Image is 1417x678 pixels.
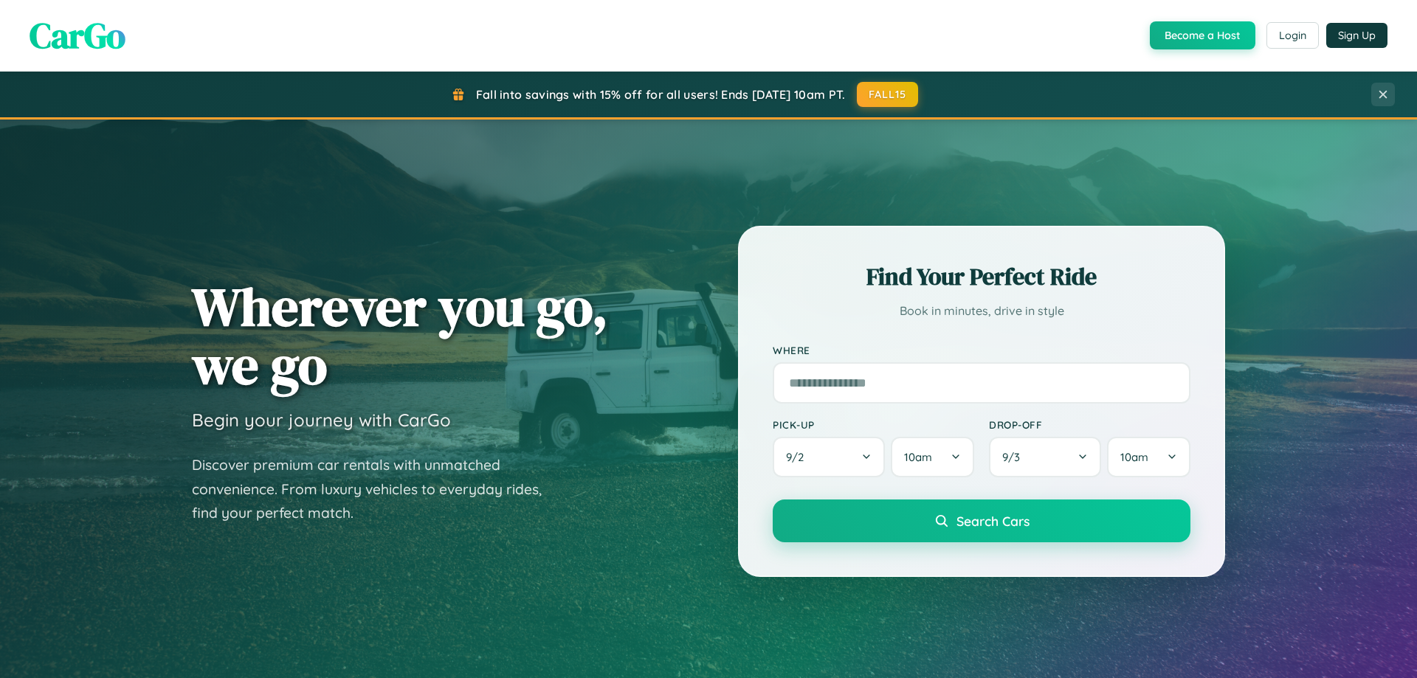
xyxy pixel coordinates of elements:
[786,450,811,464] span: 9 / 2
[891,437,974,477] button: 10am
[192,409,451,431] h3: Begin your journey with CarGo
[773,260,1190,293] h2: Find Your Perfect Ride
[1326,23,1387,48] button: Sign Up
[1002,450,1027,464] span: 9 / 3
[1266,22,1319,49] button: Login
[1150,21,1255,49] button: Become a Host
[192,453,561,525] p: Discover premium car rentals with unmatched convenience. From luxury vehicles to everyday rides, ...
[989,437,1101,477] button: 9/3
[30,11,125,60] span: CarGo
[1107,437,1190,477] button: 10am
[989,418,1190,431] label: Drop-off
[1120,450,1148,464] span: 10am
[904,450,932,464] span: 10am
[773,418,974,431] label: Pick-up
[773,437,885,477] button: 9/2
[773,499,1190,542] button: Search Cars
[192,277,608,394] h1: Wherever you go, we go
[773,344,1190,356] label: Where
[857,82,919,107] button: FALL15
[476,87,846,102] span: Fall into savings with 15% off for all users! Ends [DATE] 10am PT.
[956,513,1030,529] span: Search Cars
[773,300,1190,322] p: Book in minutes, drive in style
